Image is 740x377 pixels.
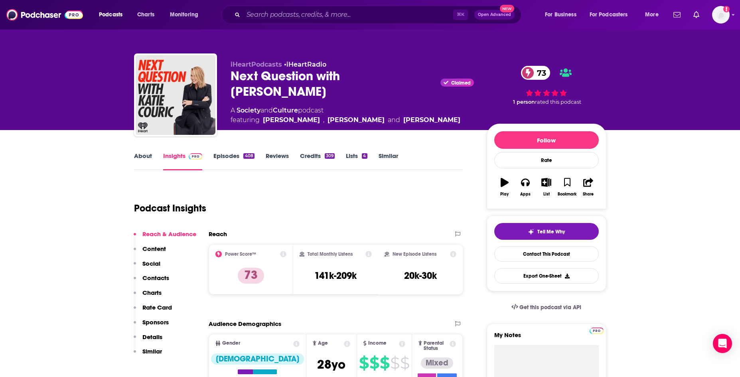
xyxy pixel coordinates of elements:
[238,268,264,284] p: 73
[494,331,599,345] label: My Notes
[317,357,345,372] span: 28 yo
[451,81,471,85] span: Claimed
[314,270,357,282] h3: 141k-209k
[170,9,198,20] span: Monitoring
[142,245,166,253] p: Content
[134,260,160,274] button: Social
[723,6,730,12] svg: Add a profile image
[500,192,509,197] div: Play
[134,289,162,304] button: Charts
[403,115,460,125] a: Carrie Monahan
[325,153,335,159] div: 309
[379,152,398,170] a: Similar
[713,334,732,353] div: Open Intercom Messenger
[380,357,389,369] span: $
[132,8,159,21] a: Charts
[231,61,282,68] span: iHeartPodcasts
[134,230,196,245] button: Reach & Audience
[424,341,448,351] span: Parental Status
[494,173,515,201] button: Play
[243,8,453,21] input: Search podcasts, credits, & more...
[142,318,169,326] p: Sponsors
[134,245,166,260] button: Content
[478,13,511,17] span: Open Advanced
[362,153,367,159] div: 4
[142,260,160,267] p: Social
[639,8,669,21] button: open menu
[225,251,256,257] h2: Power Score™
[712,6,730,24] button: Show profile menu
[404,270,437,282] h3: 20k-30k
[211,353,304,365] div: [DEMOGRAPHIC_DATA]
[645,9,659,20] span: More
[260,107,273,114] span: and
[390,357,399,369] span: $
[142,274,169,282] p: Contacts
[368,341,387,346] span: Income
[359,357,369,369] span: $
[164,8,209,21] button: open menu
[300,152,335,170] a: Credits309
[231,106,460,125] div: A podcast
[453,10,468,20] span: ⌘ K
[134,333,162,348] button: Details
[578,173,598,201] button: Share
[558,192,576,197] div: Bookmark
[528,229,534,235] img: tell me why sparkle
[474,10,515,20] button: Open AdvancedNew
[142,230,196,238] p: Reach & Audience
[494,152,599,168] div: Rate
[142,304,172,311] p: Rate Card
[590,326,604,334] a: Pro website
[142,347,162,355] p: Similar
[209,320,281,328] h2: Audience Demographics
[136,55,215,135] a: Next Question with Katie Couric
[134,347,162,362] button: Similar
[284,61,326,68] span: •
[539,8,586,21] button: open menu
[590,328,604,334] img: Podchaser Pro
[584,8,639,21] button: open menu
[237,107,260,114] a: Society
[712,6,730,24] img: User Profile
[388,115,400,125] span: and
[231,115,460,125] span: featuring
[494,131,599,149] button: Follow
[590,9,628,20] span: For Podcasters
[142,333,162,341] p: Details
[134,274,169,289] button: Contacts
[513,99,535,105] span: 1 person
[487,61,606,111] div: 73 1 personrated this podcast
[323,115,324,125] span: ,
[369,357,379,369] span: $
[521,66,550,80] a: 73
[690,8,703,22] a: Show notifications dropdown
[670,8,684,22] a: Show notifications dropdown
[421,357,453,369] div: Mixed
[273,107,298,114] a: Culture
[400,357,409,369] span: $
[519,304,581,311] span: Get this podcast via API
[545,9,576,20] span: For Business
[505,298,588,317] a: Get this podcast via API
[346,152,367,170] a: Lists4
[500,5,514,12] span: New
[189,153,203,160] img: Podchaser Pro
[134,304,172,318] button: Rate Card
[213,152,254,170] a: Episodes408
[328,115,385,125] div: [PERSON_NAME]
[134,318,169,333] button: Sponsors
[583,192,594,197] div: Share
[6,7,83,22] img: Podchaser - Follow, Share and Rate Podcasts
[543,192,550,197] div: List
[286,61,326,68] a: iHeartRadio
[712,6,730,24] span: Logged in as BenLaurro
[137,9,154,20] span: Charts
[536,173,556,201] button: List
[209,230,227,238] h2: Reach
[163,152,203,170] a: InsightsPodchaser Pro
[393,251,436,257] h2: New Episode Listens
[557,173,578,201] button: Bookmark
[537,229,565,235] span: Tell Me Why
